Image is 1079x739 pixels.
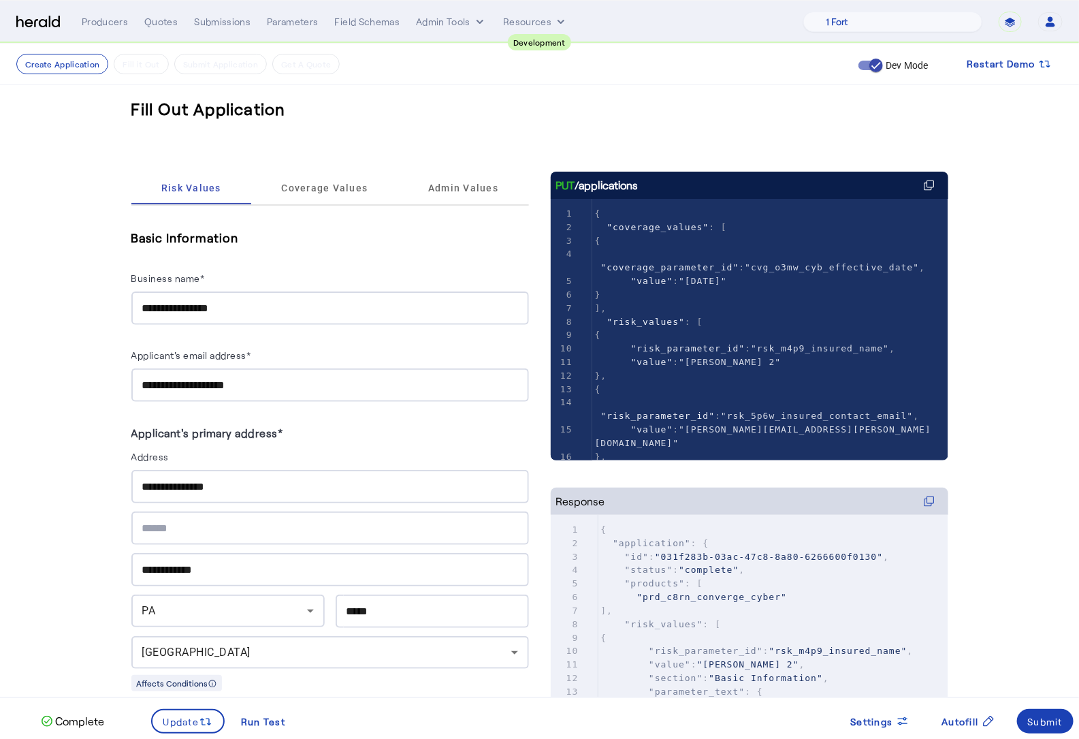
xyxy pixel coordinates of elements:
[551,563,581,577] div: 4
[601,633,607,643] span: {
[551,221,575,234] div: 2
[649,646,763,656] span: "risk_parameter_id"
[52,713,104,729] p: Complete
[942,714,979,729] span: Autofill
[595,208,601,219] span: {
[551,604,581,618] div: 7
[551,658,581,672] div: 11
[551,550,581,564] div: 3
[551,288,575,302] div: 6
[551,369,575,383] div: 12
[114,54,168,74] button: Fill it Out
[335,15,400,29] div: Field Schemas
[82,15,128,29] div: Producers
[551,274,575,288] div: 5
[151,709,225,734] button: Update
[601,673,830,683] span: : ,
[551,644,581,658] div: 10
[625,565,673,575] span: "status"
[931,709,1006,734] button: Autofill
[655,552,883,562] span: "031f283b-03ac-47c8-8a80-6266600f0130"
[163,714,199,729] span: Update
[551,315,575,329] div: 8
[131,349,251,361] label: Applicant's email address*
[131,98,286,120] h3: Fill Out Application
[551,207,575,221] div: 1
[272,54,340,74] button: Get A Quote
[142,646,251,659] span: [GEOGRAPHIC_DATA]
[595,330,601,340] span: {
[595,384,601,394] span: {
[751,343,889,353] span: "rsk_m4p9_insured_name"
[851,714,893,729] span: Settings
[595,289,601,300] span: }
[595,397,920,421] span: : ,
[607,222,709,232] span: "coverage_values"
[649,659,691,670] span: "value"
[551,591,581,604] div: 6
[679,565,739,575] span: "complete"
[556,177,575,193] span: PUT
[625,619,703,629] span: "risk_values"
[745,262,919,272] span: "cvg_o3mw_cyb_effective_date"
[679,357,781,367] span: "[PERSON_NAME] 2"
[601,565,745,575] span: : ,
[595,424,931,448] span: :
[601,619,722,629] span: : [
[144,15,178,29] div: Quotes
[142,604,156,617] span: PA
[551,302,575,315] div: 7
[679,276,727,286] span: "[DATE]"
[281,183,368,193] span: Coverage Values
[637,592,787,602] span: "prd_c8rn_converge_cyber"
[508,34,571,50] div: Development
[551,450,575,464] div: 16
[840,709,920,734] button: Settings
[230,709,296,734] button: Run Test
[267,15,319,29] div: Parameters
[630,343,745,353] span: "risk_parameter_id"
[625,578,685,588] span: "products"
[769,646,907,656] span: "rsk_m4p9_insured_name"
[551,618,581,631] div: 8
[600,262,739,272] span: "coverage_parameter_id"
[551,396,575,409] div: 14
[16,16,60,29] img: Herald Logo
[556,177,639,193] div: /applications
[131,426,283,439] label: Applicant's primary address*
[551,672,581,685] div: 12
[601,659,805,670] span: : ,
[241,714,285,729] div: Run Test
[428,183,498,193] span: Admin Values
[503,15,568,29] button: Resources dropdown menu
[174,54,267,74] button: Submit Application
[630,276,673,286] span: "value"
[551,685,581,699] div: 13
[601,578,703,588] span: : [
[595,317,703,327] span: : [
[551,523,581,537] div: 1
[625,552,649,562] span: "id"
[721,411,913,421] span: "rsk_5p6w_insured_contact_email"
[131,675,222,691] div: Affects Conditions
[551,383,575,396] div: 13
[551,342,575,356] div: 10
[697,659,799,670] span: "[PERSON_NAME] 2"
[551,537,581,550] div: 2
[595,236,601,246] span: {
[607,317,685,327] span: "risk_values"
[551,577,581,591] div: 5
[595,222,727,232] span: : [
[551,328,575,342] div: 9
[551,356,575,369] div: 11
[967,56,1035,72] span: Restart Demo
[131,227,529,248] h5: Basic Information
[551,631,581,645] div: 9
[551,423,575,437] div: 15
[600,411,715,421] span: "risk_parameter_id"
[595,303,607,313] span: ],
[601,524,607,535] span: {
[416,15,487,29] button: internal dropdown menu
[1028,714,1063,729] div: Submit
[161,183,221,193] span: Risk Values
